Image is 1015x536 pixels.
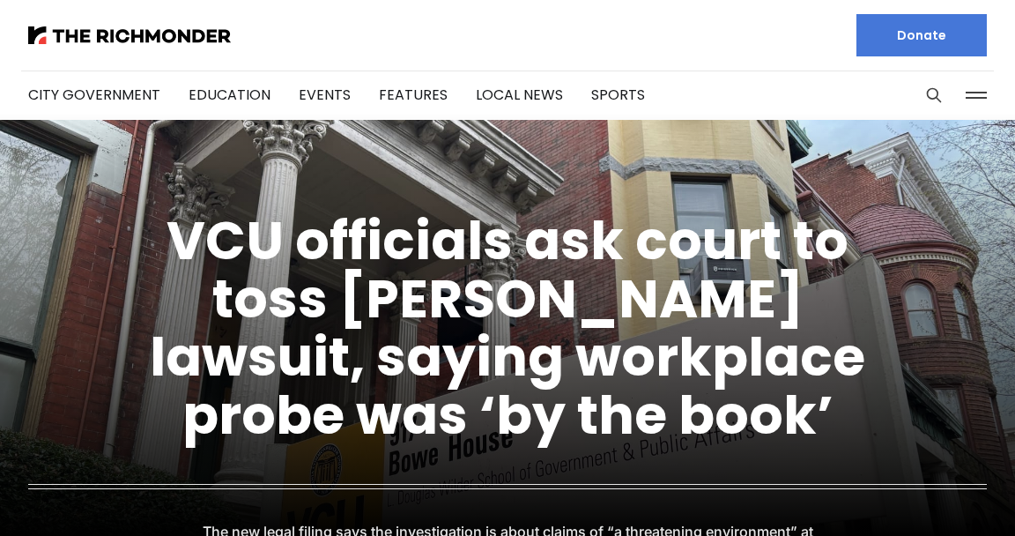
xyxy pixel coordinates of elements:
[591,85,645,105] a: Sports
[28,85,160,105] a: City Government
[299,85,351,105] a: Events
[28,26,231,44] img: The Richmonder
[189,85,270,105] a: Education
[856,14,987,56] a: Donate
[867,450,1015,536] iframe: portal-trigger
[476,85,563,105] a: Local News
[921,82,947,108] button: Search this site
[150,204,865,452] a: VCU officials ask court to toss [PERSON_NAME] lawsuit, saying workplace probe was ‘by the book’
[379,85,448,105] a: Features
